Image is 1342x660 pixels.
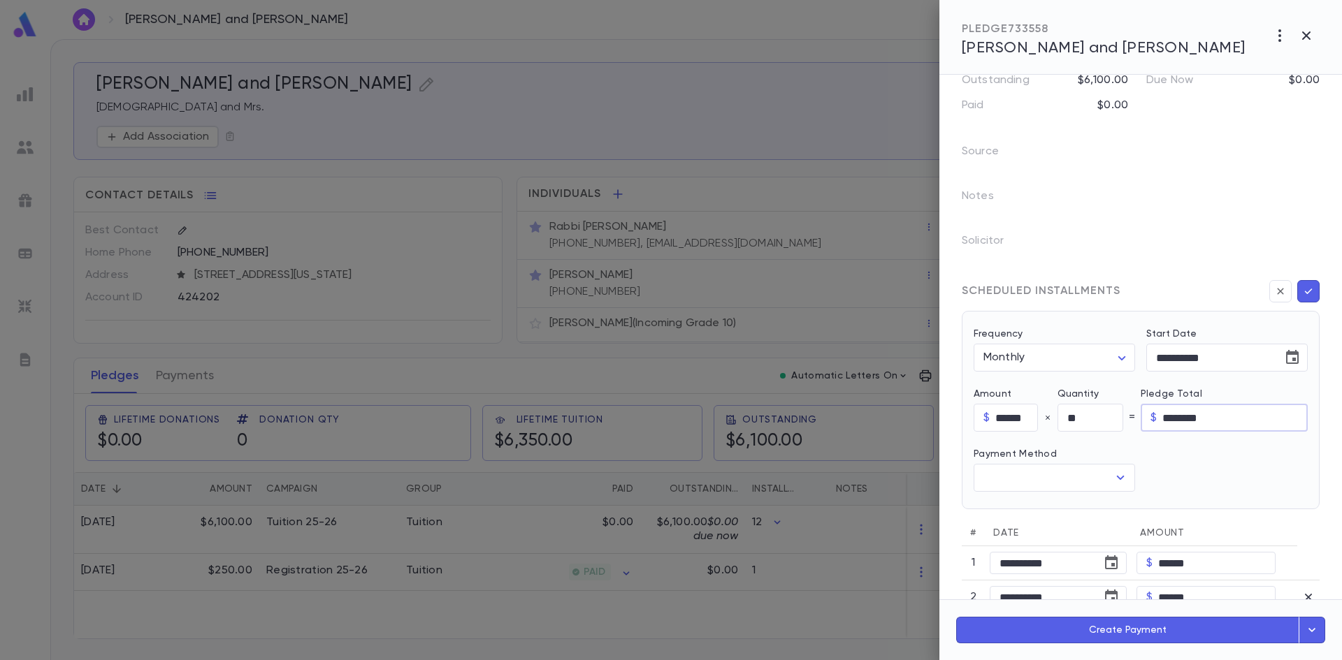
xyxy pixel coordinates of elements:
p: $ [983,411,990,425]
label: Amount [974,388,1058,399]
span: # [970,528,976,538]
span: Amount [1140,528,1185,538]
div: SCHEDULED INSTALLMENTS [962,284,1120,298]
p: Notes [962,185,1016,213]
p: Source [962,140,1021,168]
p: Paid [962,98,984,112]
label: Quantity [1058,388,1141,399]
button: Open [1111,468,1130,487]
button: Choose date, selected date is Sep 1, 2025 [1097,549,1125,577]
div: PLEDGE 733558 [962,22,1246,36]
p: $ [1146,556,1153,570]
p: Outstanding [962,73,1030,87]
p: $0.00 [1289,73,1320,87]
label: Pledge Total [1141,388,1308,399]
p: $ [1150,411,1157,425]
p: Solicitor [962,230,1026,258]
p: Due Now [1146,73,1193,87]
span: Monthly [983,352,1025,363]
div: Monthly [974,344,1135,372]
button: Choose date, selected date is Oct 1, 2025 [1097,583,1125,611]
button: Choose date, selected date is Sep 1, 2025 [1278,344,1306,372]
button: Create Payment [956,617,1299,643]
span: Date [993,528,1019,538]
p: $ [1146,590,1153,604]
p: $0.00 [1097,98,1128,112]
p: 1 [967,556,980,570]
span: [PERSON_NAME] and [PERSON_NAME] [962,41,1246,56]
label: Start Date [1146,328,1308,339]
label: Frequency [974,328,1023,339]
p: $6,100.00 [1078,73,1128,87]
p: Payment Method [974,448,1135,460]
p: 2 [967,590,980,604]
p: = [1129,411,1135,425]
